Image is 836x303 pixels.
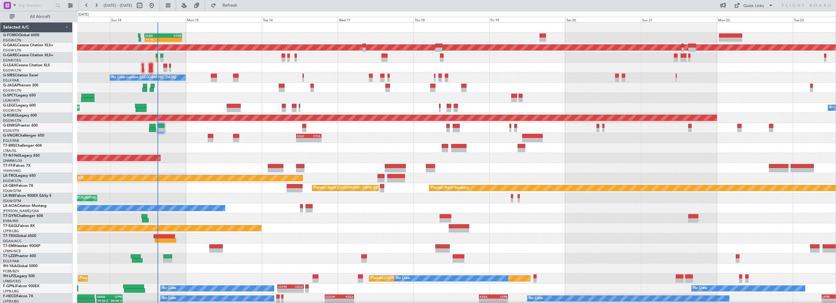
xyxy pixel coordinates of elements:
[16,15,64,19] span: All Aircraft
[3,194,51,198] a: LX-INBFalcon 900EX EASy II
[3,88,21,93] a: EGGW/LTN
[3,84,17,87] span: G-JAGA
[3,279,21,284] a: LFMD/CEQ
[743,3,764,9] div: Quick Links
[3,44,17,47] span: G-GAAL
[339,295,353,298] div: KSEA
[262,17,338,22] div: Tue 16
[3,269,19,273] a: FCBB/BZV
[529,294,543,303] div: No Crew
[3,44,53,47] a: G-GAALCessna Citation XLS+
[3,64,50,67] a: G-LEAXCessna Citation XLS
[3,199,21,203] a: EDLW/DTM
[3,289,19,294] a: LFPB/LBG
[3,274,35,278] a: 9H-LPZLegacy 500
[493,299,507,302] div: -
[3,214,43,218] a: T7-DYNChallenger 604
[3,264,17,268] span: 9H-YAA
[489,17,565,22] div: Fri 19
[3,239,22,243] a: DGAA/ACC
[822,299,834,302] div: -
[3,254,16,258] span: T7-LZZI
[3,189,21,193] a: EDLW/DTM
[3,234,16,238] span: T7-TRX
[97,295,109,298] div: UAAA
[208,1,245,10] button: Refresh
[3,114,17,117] span: G-KGKG
[309,138,321,142] div: -
[78,12,89,17] div: [DATE]
[163,38,181,41] div: -
[3,169,21,173] a: VHHH/HKG
[3,244,40,248] a: T7-EMIHawker 900XP
[3,78,19,83] a: EGLF/FAB
[3,118,21,123] a: EGGW/LTN
[3,154,20,158] span: T7-N1960
[3,33,39,37] a: G-FOMOGlobal 6000
[325,299,339,302] div: -
[314,183,410,193] div: Planned Maint [GEOGRAPHIC_DATA] ([GEOGRAPHIC_DATA])
[3,164,30,168] a: T7-FFIFalcon 7X
[297,138,309,142] div: -
[693,284,707,293] div: No Crew
[3,54,17,57] span: G-GARE
[3,104,16,107] span: G-LEGC
[3,204,17,208] span: LX-AOA
[641,17,717,22] div: Sun 21
[7,12,66,22] button: All Aircraft
[112,73,176,82] div: No Crew London ([GEOGRAPHIC_DATA])
[3,204,47,208] a: LX-AOACitation Mustang
[3,244,15,248] span: T7-EMI
[339,299,353,302] div: -
[278,289,290,292] div: -
[3,194,15,198] span: LX-INB
[3,164,14,168] span: T7-FFI
[338,17,413,22] div: Wed 17
[3,104,36,107] a: G-LEGCLegacy 600
[413,17,489,22] div: Thu 18
[3,38,21,43] a: EGGW/LTN
[3,229,19,233] a: LFPB/LBG
[3,148,17,153] a: LTBA/ISL
[3,74,38,77] a: G-SIRSCitation Excel
[3,98,19,103] a: LGAV/ATH
[3,144,16,148] span: T7-BRE
[3,184,33,188] a: LX-GBHFalcon 7X
[291,289,303,292] div: -
[717,17,793,22] div: Mon 22
[3,259,19,263] a: EGLF/FAB
[3,58,21,63] a: EGNR/CEG
[3,114,37,117] a: G-KGKGLegacy 600
[3,84,38,87] a: G-JAGAPhenom 300
[3,48,21,53] a: EGGW/LTN
[3,209,39,213] a: [PERSON_NAME]/QSA
[3,284,39,288] a: F-GPNJFalcon 900EX
[3,264,37,268] a: 9H-YAAGlobal 5000
[97,299,110,302] div: 19:50 Z
[3,214,17,218] span: T7-DYN
[19,1,54,10] input: Trip Number
[3,249,21,253] a: LFMN/NCE
[145,34,163,37] div: OLBA
[297,134,309,138] div: EGLF
[3,54,53,57] a: G-GARECessna Citation XLS+
[3,33,19,37] span: G-FOMO
[162,294,176,303] div: No Crew
[325,295,339,298] div: EGGW
[217,3,243,8] span: Refresh
[110,17,186,22] div: Sun 14
[3,154,40,158] a: T7-N1960Legacy 650
[3,158,22,163] a: DNMM/LOS
[3,224,18,228] span: T7-EAGL
[3,124,38,127] a: G-ENRGPraetor 600
[3,124,17,127] span: G-ENRG
[291,285,303,288] div: LSGG
[3,174,36,178] a: LX-TROLegacy 650
[3,284,16,288] span: F-GPNJ
[109,299,122,302] div: 04:00 Z
[104,3,132,8] span: [DATE] - [DATE]
[493,295,507,298] div: LFPB
[3,134,44,138] a: G-VNORChallenger 650
[278,285,290,288] div: UCFM
[731,1,776,10] button: Quick Links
